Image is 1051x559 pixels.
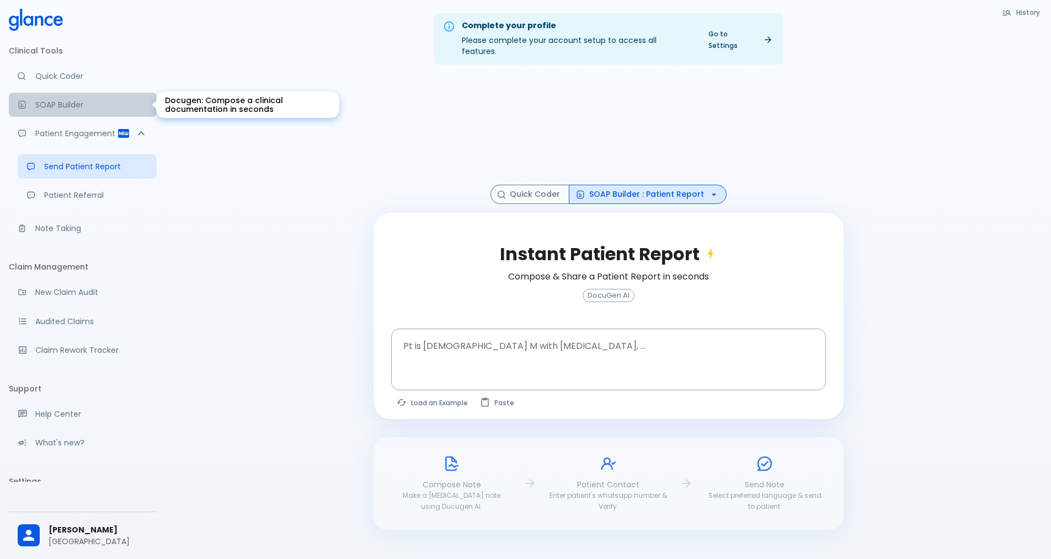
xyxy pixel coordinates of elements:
span: [PERSON_NAME] [49,524,148,536]
p: Help Center [35,409,148,420]
p: Patient Referral [44,190,148,201]
a: Audit a new claim [9,280,157,304]
p: Compose Note [393,479,510,490]
a: Monitor progress of claim corrections [9,338,157,362]
a: Receive patient referrals [18,183,157,207]
button: Load a random example [391,395,474,411]
p: Note Taking [35,223,148,234]
a: Moramiz: Find ICD10AM codes instantly [9,64,157,88]
div: Recent updates and feature releases [9,431,157,455]
div: Please complete your account setup to access all features. [462,17,693,61]
div: Patient Reports & Referrals [9,121,157,146]
a: Advanced note-taking [9,216,157,240]
span: DocuGen AI [583,292,634,300]
span: Enter patient's whatsapp number & Verify. [549,491,667,511]
p: Quick Coder [35,71,148,82]
a: Send a patient summary [18,154,157,179]
p: New Claim Audit [35,287,148,298]
li: Settings [9,468,157,495]
li: Claim Management [9,254,157,280]
p: Patient Contact [549,479,667,490]
a: Get help from our support team [9,402,157,426]
p: SOAP Builder [35,99,148,110]
li: Support [9,375,157,402]
div: Docugen: Compose a clinical documentation in seconds [156,92,339,118]
a: Go to Settings [702,26,778,53]
span: Make a [MEDICAL_DATA] note using Ducugen AI. [403,491,500,511]
li: Clinical Tools [9,37,157,64]
h6: Compose & Share a Patient Report in seconds [508,269,709,284]
button: History [996,4,1047,20]
p: Send Patient Report [44,161,148,172]
button: Quick Coder [490,185,569,204]
p: [GEOGRAPHIC_DATA] [49,536,148,547]
p: Claim Rework Tracker [35,345,148,356]
a: View audited claims [9,309,157,334]
span: Select preferred language & send to patient. [708,491,821,511]
button: SOAP Builder : Patient Report [569,185,727,204]
div: [PERSON_NAME][GEOGRAPHIC_DATA] [9,517,157,555]
h2: Instant Patient Report [500,244,717,265]
div: Complete your profile [462,20,693,32]
a: Docugen: Compose a clinical documentation in seconds [9,93,157,117]
p: Patient Engagement [35,128,117,139]
button: Paste from clipboard [474,395,521,411]
p: Send Note [706,479,824,490]
p: What's new? [35,437,148,448]
p: Audited Claims [35,316,148,327]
